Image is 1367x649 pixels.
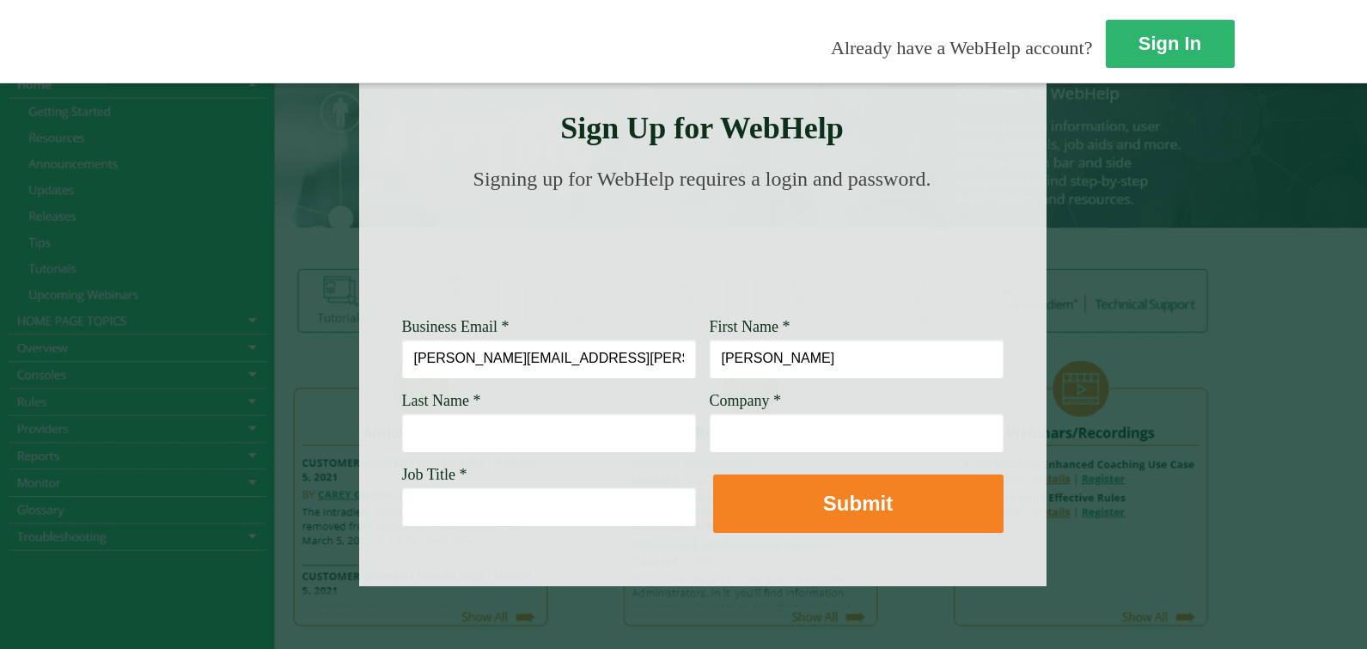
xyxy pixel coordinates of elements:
strong: Sign In [1138,33,1201,54]
a: Sign In [1106,20,1235,68]
strong: Submit [823,492,893,515]
button: Submit [713,475,1004,533]
span: Already have a WebHelp account? [831,37,1092,58]
strong: Sign Up for WebHelp [560,111,844,145]
img: Need Credentials? Sign up below. Have Credentials? Use the sign-in button. [412,208,993,294]
span: Last Name * [402,392,481,409]
span: Company * [710,392,782,409]
span: Business Email * [402,318,510,335]
span: First Name * [710,318,790,335]
span: Signing up for WebHelp requires a login and password. [473,168,931,190]
span: Job Title * [402,466,467,483]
